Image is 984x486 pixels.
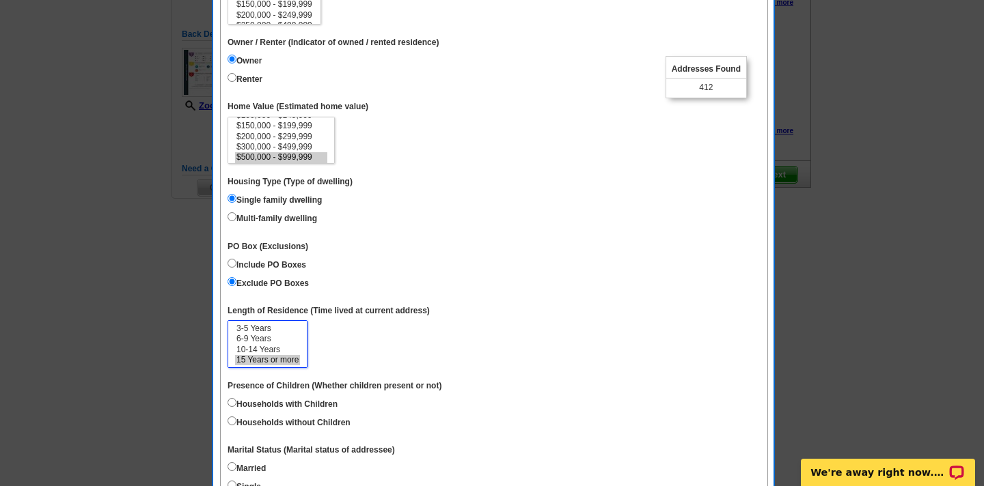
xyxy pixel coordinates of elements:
input: Households with Children [228,398,236,407]
label: Length of Residence (Time lived at current address) [228,305,430,317]
label: Married [228,459,266,474]
input: Include PO Boxes [228,259,236,268]
label: Multi-family dwelling [228,210,317,225]
option: $200,000 - $299,999 [235,132,327,142]
input: Renter [228,73,236,82]
label: Exclude PO Boxes [228,274,309,289]
label: PO Box (Exclusions) [228,241,308,253]
label: Marital Status (Marital status of addressee) [228,444,395,456]
option: $250,000 - $499,999 [235,20,314,31]
input: Households without Children [228,416,236,425]
input: Exclude PO Boxes [228,277,236,286]
span: Addresses Found [666,61,746,78]
label: Owner [228,52,262,67]
option: $500,000 - $999,999 [235,152,327,162]
input: Single family dwelling [228,194,236,203]
label: Single family dwelling [228,191,322,206]
label: Households without Children [228,414,351,429]
option: $200,000 - $249,999 [235,10,314,20]
option: $300,000 - $499,999 [235,142,327,152]
label: Include PO Boxes [228,256,306,271]
input: Multi-family dwelling [228,212,236,221]
option: 15 Years or more [235,355,300,365]
iframe: LiveChat chat widget [792,443,984,486]
option: $150,000 - $199,999 [235,121,327,131]
option: 6-9 Years [235,334,300,344]
label: Owner / Renter (Indicator of owned / rented residence) [228,37,439,48]
input: Owner [228,55,236,63]
input: Married [228,462,236,471]
span: 412 [699,82,713,94]
label: Home Value (Estimated home value) [228,101,368,113]
option: 10-14 Years [235,345,300,355]
option: 3-5 Years [235,324,300,334]
label: Housing Type (Type of dwelling) [228,176,353,188]
option: $1,000,000 - $2,999,999 [235,163,327,173]
label: Presence of Children (Whether children present or not) [228,380,441,392]
label: Households with Children [228,395,338,410]
label: Renter [228,70,262,85]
